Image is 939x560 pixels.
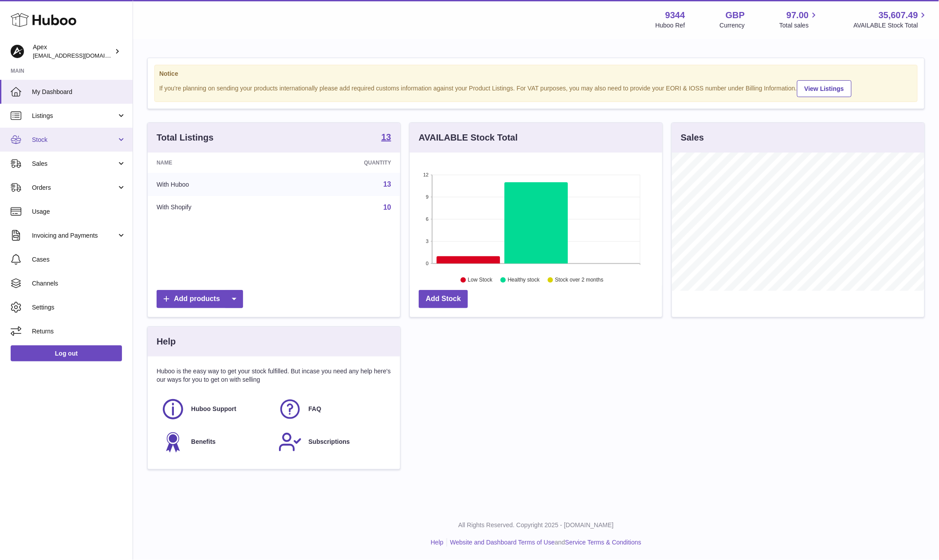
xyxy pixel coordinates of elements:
span: My Dashboard [32,88,126,96]
strong: 9344 [665,9,685,21]
span: Sales [32,160,117,168]
span: Total sales [779,21,819,30]
span: 97.00 [786,9,809,21]
span: Subscriptions [308,438,350,446]
h3: Total Listings [157,132,214,144]
span: Usage [32,208,126,216]
li: and [447,538,641,547]
span: Stock [32,136,117,144]
a: Service Terms & Conditions [565,539,641,546]
td: With Shopify [148,196,284,219]
text: Stock over 2 months [555,277,603,283]
strong: GBP [726,9,745,21]
a: Website and Dashboard Terms of Use [450,539,555,546]
text: Healthy stock [508,277,540,283]
h3: Help [157,336,176,348]
span: Orders [32,184,117,192]
span: Settings [32,303,126,312]
img: hello@apexsox.com [11,45,24,58]
td: With Huboo [148,173,284,196]
h3: AVAILABLE Stock Total [419,132,518,144]
span: Invoicing and Payments [32,231,117,240]
th: Name [148,153,284,173]
div: If you're planning on sending your products internationally please add required customs informati... [159,79,913,97]
a: Benefits [161,430,269,454]
p: All Rights Reserved. Copyright 2025 - [DOMAIN_NAME] [140,521,932,529]
a: 97.00 Total sales [779,9,819,30]
text: 0 [426,261,428,266]
strong: 13 [381,133,391,141]
span: Cases [32,255,126,264]
span: Returns [32,327,126,336]
text: 12 [423,172,428,177]
text: Low Stock [468,277,493,283]
strong: Notice [159,70,913,78]
p: Huboo is the easy way to get your stock fulfilled. But incase you need any help here's our ways f... [157,367,391,384]
text: 6 [426,216,428,222]
a: 13 [381,133,391,143]
span: AVAILABLE Stock Total [853,21,928,30]
th: Quantity [284,153,400,173]
text: 3 [426,239,428,244]
div: Currency [720,21,745,30]
a: Add products [157,290,243,308]
span: 35,607.49 [879,9,918,21]
a: Help [431,539,444,546]
span: Channels [32,279,126,288]
span: Listings [32,112,117,120]
text: 9 [426,194,428,200]
div: Huboo Ref [656,21,685,30]
a: Add Stock [419,290,468,308]
a: FAQ [278,397,386,421]
a: 10 [383,204,391,211]
span: FAQ [308,405,321,413]
a: 13 [383,180,391,188]
h3: Sales [681,132,704,144]
a: Huboo Support [161,397,269,421]
span: [EMAIL_ADDRESS][DOMAIN_NAME] [33,52,130,59]
span: Benefits [191,438,216,446]
span: Huboo Support [191,405,236,413]
a: 35,607.49 AVAILABLE Stock Total [853,9,928,30]
a: Subscriptions [278,430,386,454]
a: View Listings [797,80,852,97]
div: Apex [33,43,113,60]
a: Log out [11,345,122,361]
